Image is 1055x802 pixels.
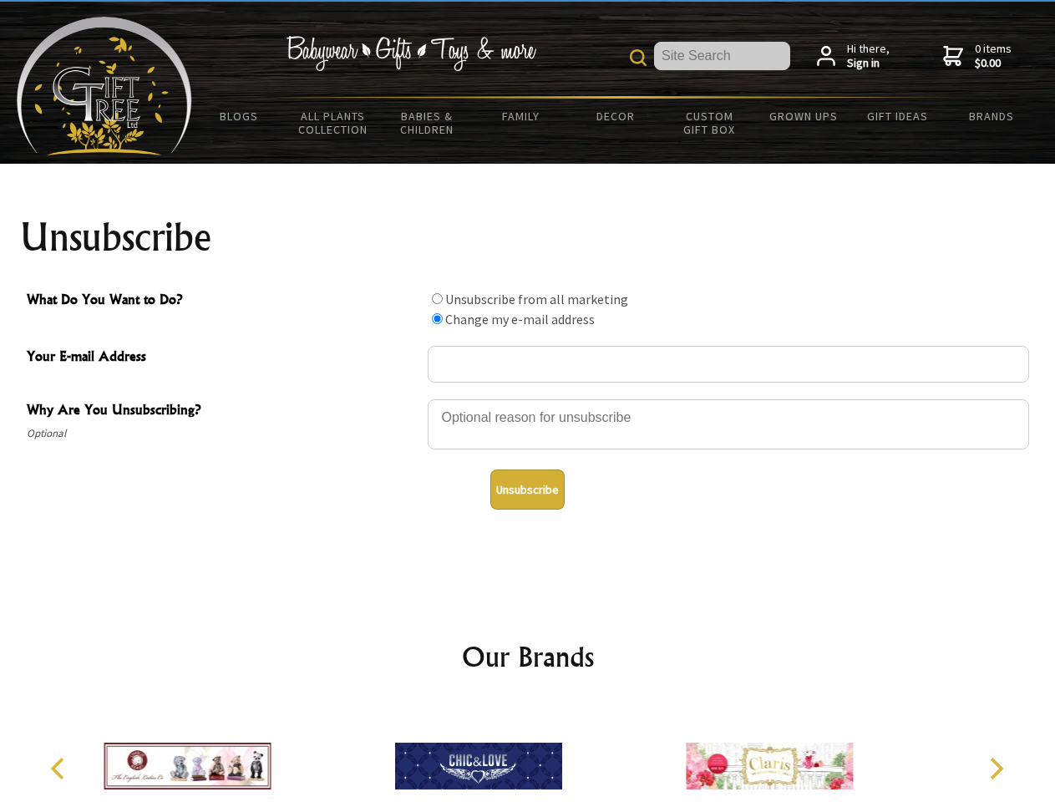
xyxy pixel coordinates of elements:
span: 0 items [975,41,1012,71]
img: Babyware - Gifts - Toys and more... [17,17,192,155]
a: Decor [568,99,662,134]
span: What Do You Want to Do? [27,289,419,313]
input: Your E-mail Address [428,346,1029,383]
strong: Sign in [847,56,890,71]
button: Next [977,750,1014,787]
span: Why Are You Unsubscribing? [27,399,419,424]
img: product search [630,49,647,66]
span: Your E-mail Address [27,346,419,370]
a: Grown Ups [756,99,850,134]
a: BLOGS [192,99,287,134]
a: Hi there,Sign in [817,42,890,71]
input: What Do You Want to Do? [432,293,443,304]
label: Change my e-mail address [445,311,595,327]
a: Babies & Children [380,99,474,147]
h1: Unsubscribe [20,217,1036,257]
input: Site Search [654,42,790,70]
strong: $0.00 [975,56,1012,71]
a: Family [474,99,569,134]
textarea: Why Are You Unsubscribing? [428,399,1029,449]
button: Unsubscribe [490,470,565,510]
span: Optional [27,424,419,444]
span: Hi there, [847,42,890,71]
input: What Do You Want to Do? [432,313,443,324]
a: Brands [945,99,1039,134]
h2: Our Brands [33,637,1022,677]
button: Previous [42,750,79,787]
img: Babywear - Gifts - Toys & more [286,36,536,71]
a: Gift Ideas [850,99,945,134]
a: 0 items$0.00 [943,42,1012,71]
a: All Plants Collection [287,99,381,147]
a: Custom Gift Box [662,99,757,147]
label: Unsubscribe from all marketing [445,291,628,307]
